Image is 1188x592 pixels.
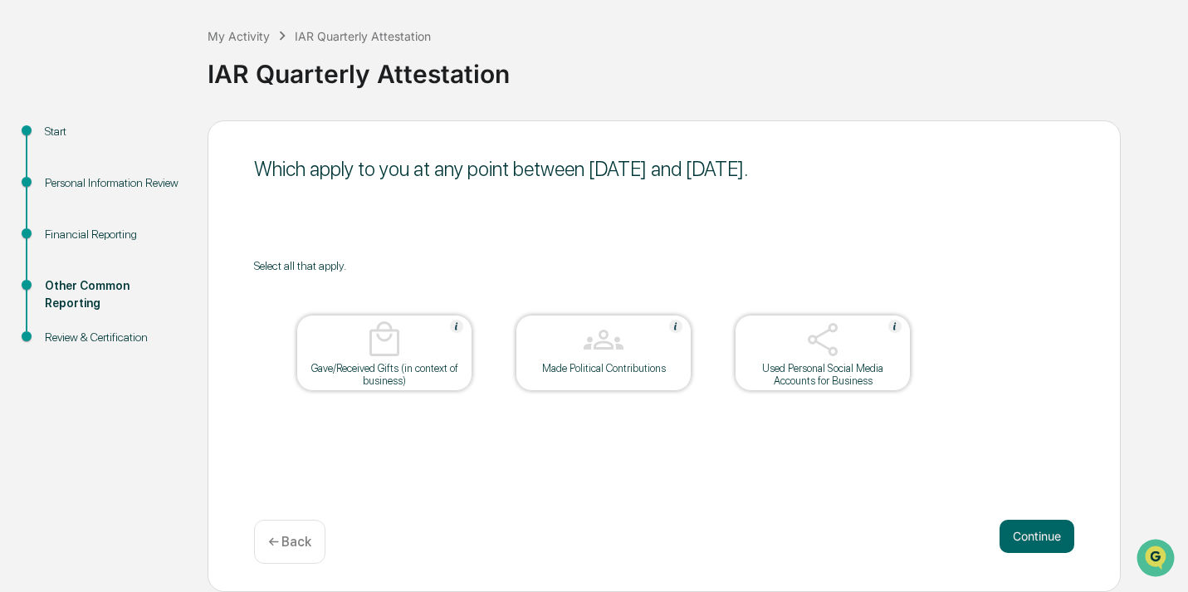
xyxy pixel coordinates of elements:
[10,234,111,264] a: 🔎Data Lookup
[888,320,902,333] img: Help
[529,362,678,374] div: Made Political Contributions
[45,123,181,140] div: Start
[137,209,206,226] span: Attestations
[10,203,114,232] a: 🖐️Preclearance
[120,211,134,224] div: 🗄️
[208,29,270,43] div: My Activity
[748,362,897,387] div: Used Personal Social Media Accounts for Business
[803,320,843,360] img: Used Personal Social Media Accounts for Business
[254,157,1074,181] div: Which apply to you at any point between [DATE] and [DATE].
[450,320,463,333] img: Help
[165,281,201,294] span: Pylon
[45,277,181,312] div: Other Common Reporting
[17,35,302,61] p: How can we help?
[208,46,1180,89] div: IAR Quarterly Attestation
[117,281,201,294] a: Powered byPylon
[310,362,459,387] div: Gave/Received Gifts (in context of business)
[56,127,272,144] div: Start new chat
[45,329,181,346] div: Review & Certification
[1135,537,1180,582] iframe: Open customer support
[56,144,210,157] div: We're available if you need us!
[295,29,431,43] div: IAR Quarterly Attestation
[268,534,311,550] p: ← Back
[669,320,682,333] img: Help
[45,226,181,243] div: Financial Reporting
[33,209,107,226] span: Preclearance
[17,211,30,224] div: 🖐️
[17,242,30,256] div: 🔎
[17,127,46,157] img: 1746055101610-c473b297-6a78-478c-a979-82029cc54cd1
[584,320,623,360] img: Made Political Contributions
[33,241,105,257] span: Data Lookup
[45,174,181,192] div: Personal Information Review
[364,320,404,360] img: Gave/Received Gifts (in context of business)
[282,132,302,152] button: Start new chat
[1000,520,1074,553] button: Continue
[254,259,1074,272] div: Select all that apply.
[114,203,213,232] a: 🗄️Attestations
